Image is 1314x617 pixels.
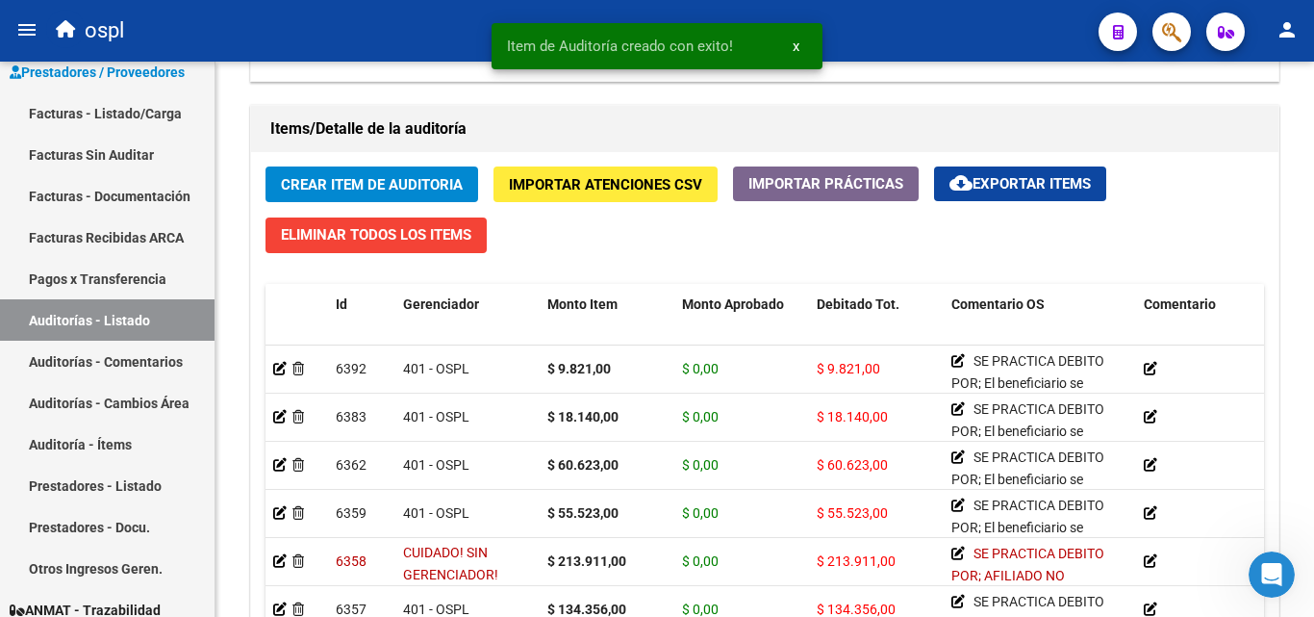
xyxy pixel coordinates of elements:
[336,409,366,424] span: 6383
[817,602,896,617] span: $ 134.356,00
[944,284,1136,369] datatable-header-cell: Comentario OS
[682,296,784,312] span: Monto Aprobado
[403,545,498,582] span: CUIDADO! SIN GERENCIADOR!
[682,409,719,424] span: $ 0,00
[674,284,809,369] datatable-header-cell: Monto Aprobado
[951,296,1045,312] span: Comentario OS
[507,37,733,56] span: Item de Auditoría creado con exito!
[547,409,619,424] strong: $ 18.140,00
[336,457,366,473] span: 6362
[547,505,619,521] strong: $ 55.523,00
[777,29,815,64] button: x
[265,167,478,202] button: Crear Item de Auditoria
[403,296,479,312] span: Gerenciador
[809,284,944,369] datatable-header-cell: Debitado Tot.
[951,353,1106,456] span: SE PRACTICA DEBITO POR; El beneficiario se encontraba sin aportes al momento de la prestación (no...
[336,553,366,569] span: 6358
[15,18,38,41] mat-icon: menu
[395,284,540,369] datatable-header-cell: Gerenciador
[748,175,903,193] span: Importar Prácticas
[547,361,611,376] strong: $ 9.821,00
[949,175,1091,193] span: Exportar Items
[281,226,471,244] span: Eliminar Todos los Items
[281,176,463,193] span: Crear Item de Auditoria
[951,450,1106,553] span: SE PRACTICA DEBITO POR; El beneficiario se encontraba sin aportes al momento de la prestación (no...
[949,171,973,194] mat-icon: cloud_download
[934,167,1106,201] button: Exportar Items
[328,284,395,369] datatable-header-cell: Id
[403,409,469,424] span: 401 - OSPL
[793,38,799,55] span: x
[509,176,702,193] span: Importar Atenciones CSV
[682,361,719,376] span: $ 0,00
[682,457,719,473] span: $ 0,00
[336,361,366,376] span: 6392
[682,602,719,617] span: $ 0,00
[403,602,469,617] span: 401 - OSPL
[951,546,1104,605] span: SE PRACTICA DEBITO POR; AFILIADO NO PERTENECE A ESTA O.S
[817,409,888,424] span: $ 18.140,00
[733,167,919,201] button: Importar Prácticas
[85,10,124,52] span: ospl
[540,284,674,369] datatable-header-cell: Monto Item
[403,457,469,473] span: 401 - OSPL
[10,62,185,83] span: Prestadores / Proveedores
[951,498,1106,601] span: SE PRACTICA DEBITO POR; El beneficiario se encontraba sin aportes al momento de la prestación (no...
[817,505,888,521] span: $ 55.523,00
[1276,18,1299,41] mat-icon: person
[403,505,469,521] span: 401 - OSPL
[547,602,626,617] strong: $ 134.356,00
[1144,296,1216,312] span: Comentario
[817,296,899,312] span: Debitado Tot.
[493,167,718,202] button: Importar Atenciones CSV
[817,457,888,473] span: $ 60.623,00
[336,505,366,521] span: 6359
[1249,552,1295,598] iframe: Intercom live chat
[547,296,618,312] span: Monto Item
[336,296,347,312] span: Id
[817,361,880,376] span: $ 9.821,00
[682,553,719,569] span: $ 0,00
[817,553,896,569] span: $ 213.911,00
[336,602,366,617] span: 6357
[547,553,626,569] strong: $ 213.911,00
[951,401,1106,504] span: SE PRACTICA DEBITO POR; El beneficiario se encontraba sin aportes al momento de la prestación (no...
[547,457,619,473] strong: $ 60.623,00
[270,114,1259,144] h1: Items/Detalle de la auditoría
[403,361,469,376] span: 401 - OSPL
[682,505,719,521] span: $ 0,00
[265,218,487,253] button: Eliminar Todos los Items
